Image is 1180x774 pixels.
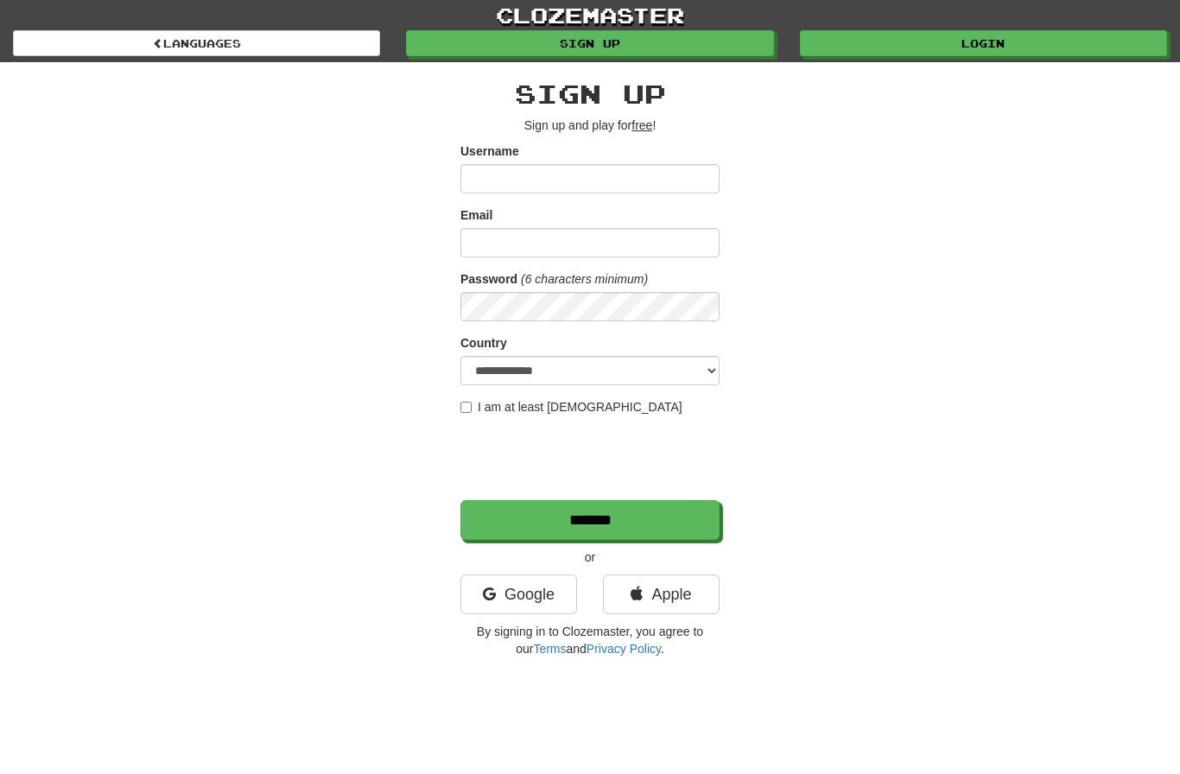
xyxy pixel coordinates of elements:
[533,642,566,656] a: Terms
[603,574,720,614] a: Apple
[800,30,1167,56] a: Login
[460,117,720,134] p: Sign up and play for !
[460,402,472,413] input: I am at least [DEMOGRAPHIC_DATA]
[460,206,492,224] label: Email
[460,398,682,416] label: I am at least [DEMOGRAPHIC_DATA]
[13,30,380,56] a: Languages
[460,574,577,614] a: Google
[406,30,773,56] a: Sign up
[460,549,720,566] p: or
[631,118,652,132] u: free
[460,143,519,160] label: Username
[460,79,720,108] h2: Sign up
[460,424,723,492] iframe: reCAPTCHA
[460,623,720,657] p: By signing in to Clozemaster, you agree to our and .
[460,334,507,352] label: Country
[521,272,648,286] em: (6 characters minimum)
[460,270,517,288] label: Password
[587,642,661,656] a: Privacy Policy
